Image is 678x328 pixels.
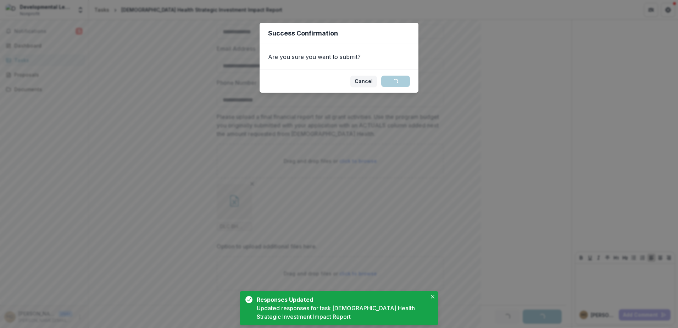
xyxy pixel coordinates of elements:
div: Updated responses for task [DEMOGRAPHIC_DATA] Health Strategic Investment Impact Report [257,304,427,321]
div: Are you sure you want to submit? [260,44,418,70]
div: Responses Updated [257,295,424,304]
button: Close [428,293,437,301]
button: Cancel [350,76,377,87]
header: Success Confirmation [260,23,418,44]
